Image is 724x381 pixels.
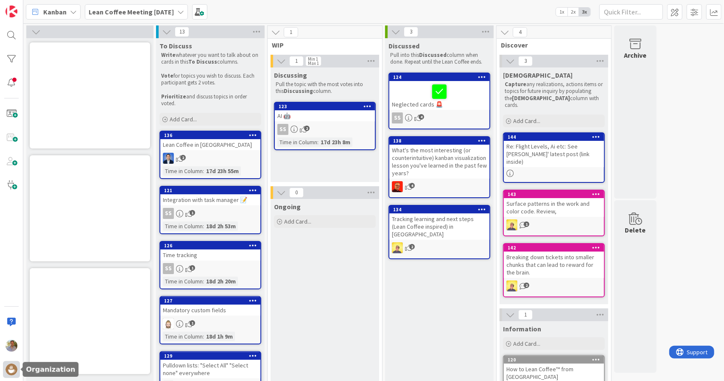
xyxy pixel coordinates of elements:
[164,353,260,359] div: 129
[163,208,174,219] div: SS
[508,245,604,251] div: 142
[163,332,203,341] div: Time in Column
[390,52,489,66] p: Pull into this column when done. Repeat until the Lean Coffee ends.
[164,298,260,304] div: 127
[160,297,260,316] div: 127Mandatory custom fields
[504,198,604,217] div: Surface patterns in the work and color code. Review,
[276,81,374,95] p: Pull the topic with the most votes into this column.
[389,206,489,213] div: 134
[284,87,313,95] strong: Discussing
[599,4,663,20] input: Quick Filter...
[308,57,318,61] div: Min 1
[160,352,260,378] div: 129Pulldown lists: "Select All" "Select none" everywhere
[389,145,489,179] div: What's the most interesting (or counterintuitive) kanban visualization lesson you've learned in t...
[508,357,604,363] div: 120
[504,190,604,198] div: 143
[505,81,603,109] p: any realizations, actions items or topics for future inquiry by populating the column with cards.
[170,115,197,123] span: Add Card...
[419,114,424,120] span: 4
[163,277,203,286] div: Time in Column
[624,50,647,60] div: Archive
[567,8,579,16] span: 2x
[160,263,260,274] div: SS
[389,73,489,110] div: 124Neglected cards 🚨
[160,318,260,329] div: Rv
[409,244,415,249] span: 2
[274,71,307,79] span: Discussing
[164,132,260,138] div: 136
[518,310,533,320] span: 1
[160,208,260,219] div: SS
[279,104,375,109] div: 123
[508,191,604,197] div: 143
[203,221,204,231] span: :
[160,187,260,205] div: 121Integration with task manager 📝
[161,73,260,87] p: for topics you wish to discuss. Each participant gets 2 votes.
[504,244,604,252] div: 142
[308,61,319,65] div: Max 1
[508,134,604,140] div: 144
[274,202,301,211] span: Ongoing
[175,27,189,37] span: 13
[392,112,403,123] div: SS
[404,27,418,37] span: 3
[203,166,204,176] span: :
[163,318,174,329] img: Rv
[160,297,260,305] div: 127
[203,332,204,341] span: :
[393,138,489,144] div: 138
[275,103,375,121] div: 123AI 🤖
[625,225,646,235] div: Delete
[161,72,173,79] strong: Vote
[161,51,176,59] strong: Write
[163,221,203,231] div: Time in Column
[160,187,260,194] div: 121
[504,244,604,278] div: 142Breaking down tickets into smaller chunks that can lead to reward for the brain.
[304,126,310,131] span: 2
[419,51,447,59] strong: Discussed
[163,166,203,176] div: Time in Column
[284,218,311,225] span: Add Card...
[389,73,489,81] div: 124
[556,8,567,16] span: 1x
[160,139,260,150] div: Lean Coffee in [GEOGRAPHIC_DATA]
[190,210,195,216] span: 1
[204,277,238,286] div: 18d 2h 20m
[203,277,204,286] span: :
[504,280,604,291] div: JW
[392,181,403,192] img: CP
[393,207,489,213] div: 134
[204,332,235,341] div: 18d 1h 9m
[275,124,375,135] div: SS
[389,213,489,240] div: Tracking learning and next steps (Lean Coffee inspired) in [GEOGRAPHIC_DATA]
[505,81,526,88] strong: Capture
[504,141,604,167] div: Re: Flight Levels, Ai etc: See [PERSON_NAME]' latest post (link inside)
[504,356,604,364] div: 120
[6,340,17,352] img: KZ
[389,42,419,50] span: Discussed
[277,137,317,147] div: Time in Column
[204,166,241,176] div: 17d 23h 55m
[503,325,541,333] span: Information
[163,153,174,164] img: DP
[160,352,260,360] div: 129
[18,1,39,11] span: Support
[160,132,260,150] div: 136Lean Coffee in [GEOGRAPHIC_DATA]
[319,137,352,147] div: 17d 23h 8m
[518,56,533,66] span: 3
[161,93,260,107] p: and discuss topics in order voted.
[504,219,604,230] div: JW
[524,221,529,227] span: 1
[504,133,604,167] div: 144Re: Flight Levels, Ai etc: See [PERSON_NAME]' latest post (link inside)
[393,74,489,80] div: 124
[43,7,67,17] span: Kanban
[392,242,403,253] img: JW
[160,242,260,261] div: 126Time tracking
[190,265,195,271] span: 1
[164,243,260,249] div: 126
[6,364,17,375] img: avatar
[512,95,570,102] strong: [DEMOGRAPHIC_DATA]
[160,132,260,139] div: 136
[524,283,529,288] span: 2
[190,320,195,326] span: 1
